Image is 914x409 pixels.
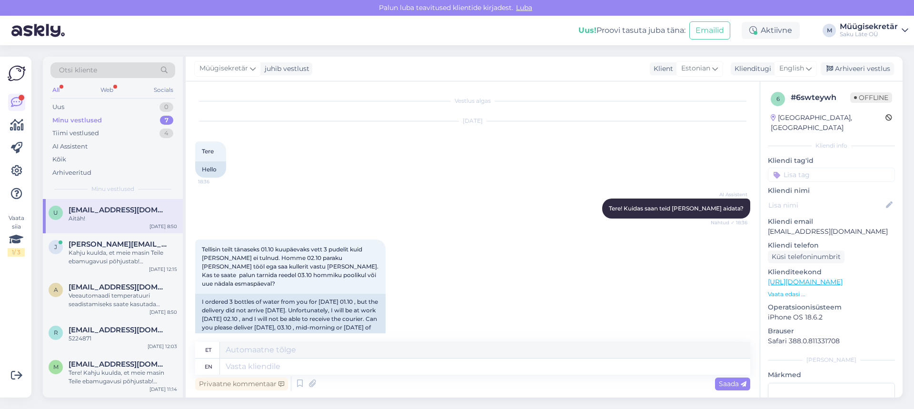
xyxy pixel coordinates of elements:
[768,356,895,364] div: [PERSON_NAME]
[821,62,894,75] div: Arhiveeri vestlus
[768,217,895,227] p: Kliendi email
[719,379,746,388] span: Saada
[768,267,895,277] p: Klienditeekond
[69,249,177,266] div: Kahju kuulda, et meie masin Teile ebamugavusi põhjustab! [GEOGRAPHIC_DATA] on teile sattunud praa...
[261,64,309,74] div: juhib vestlust
[768,370,895,380] p: Märkmed
[205,342,211,358] div: et
[99,84,115,96] div: Web
[54,286,58,293] span: a
[731,64,771,74] div: Klienditugi
[52,116,102,125] div: Minu vestlused
[53,363,59,370] span: m
[768,250,844,263] div: Küsi telefoninumbrit
[823,24,836,37] div: M
[52,142,88,151] div: AI Assistent
[198,178,234,185] span: 18:36
[54,243,57,250] span: j
[768,156,895,166] p: Kliendi tag'id
[771,113,885,133] div: [GEOGRAPHIC_DATA], [GEOGRAPHIC_DATA]
[159,129,173,138] div: 4
[768,240,895,250] p: Kliendi telefon
[742,22,800,39] div: Aktiivne
[650,64,673,74] div: Klient
[69,214,177,223] div: Aitäh!
[69,360,168,369] span: maari@ekspro.ee
[840,23,898,30] div: Müügisekretär
[149,223,177,230] div: [DATE] 8:50
[149,386,177,393] div: [DATE] 11:14
[160,116,173,125] div: 7
[768,200,884,210] input: Lisa nimi
[791,92,850,103] div: # 6swteywh
[840,23,908,38] a: MüügisekretärSaku Läte OÜ
[711,219,747,226] span: Nähtud ✓ 18:36
[768,278,843,286] a: [URL][DOMAIN_NAME]
[768,141,895,150] div: Kliendi info
[69,334,177,343] div: 5224871
[149,309,177,316] div: [DATE] 8:50
[768,336,895,346] p: Safari 388.0.811331708
[768,168,895,182] input: Lisa tag
[768,326,895,336] p: Brauser
[8,248,25,257] div: 1 / 3
[768,290,895,299] p: Vaata edasi ...
[776,95,780,102] span: 6
[69,326,168,334] span: rait.karro@amit.eu
[8,214,25,257] div: Vaata siia
[53,209,58,216] span: U
[195,378,288,390] div: Privaatne kommentaar
[54,329,58,336] span: r
[513,3,535,12] span: Luba
[768,227,895,237] p: [EMAIL_ADDRESS][DOMAIN_NAME]
[195,161,226,178] div: Hello
[578,26,596,35] b: Uus!
[69,291,177,309] div: Veeautomaadi temperatuuri seadistamiseks saate kasutada CoolTouch rakendust. Kui veeautomaat ei j...
[69,240,168,249] span: jana.nosova@perearstikeskus.net
[681,63,710,74] span: Estonian
[712,191,747,198] span: AI Assistent
[69,206,168,214] span: Umdaursula@gmail.com
[195,294,386,344] div: I ordered 3 bottles of water from you for [DATE] 01.10 , but the delivery did not arrive [DATE]. ...
[840,30,898,38] div: Saku Läte OÜ
[578,25,685,36] div: Proovi tasuta juba täna:
[195,97,750,105] div: Vestlus algas
[69,283,168,291] span: airi@meediagrupi.ee
[768,186,895,196] p: Kliendi nimi
[202,148,214,155] span: Tere
[52,102,64,112] div: Uus
[195,117,750,125] div: [DATE]
[149,266,177,273] div: [DATE] 12:15
[205,359,212,375] div: en
[850,92,892,103] span: Offline
[148,343,177,350] div: [DATE] 12:03
[59,65,97,75] span: Otsi kliente
[52,155,66,164] div: Kõik
[52,129,99,138] div: Tiimi vestlused
[69,369,177,386] div: Tere! Kahju kuulda, et meie masin Teile ebamugavusi põhjustab! Anname info edasi meie tehnilisele...
[199,63,248,74] span: Müügisekretär
[768,302,895,312] p: Operatsioonisüsteem
[52,168,91,178] div: Arhiveeritud
[8,64,26,82] img: Askly Logo
[609,205,744,212] span: Tere! Kuidas saan teid [PERSON_NAME] aidata?
[768,312,895,322] p: iPhone OS 18.6.2
[91,185,134,193] span: Minu vestlused
[689,21,730,40] button: Emailid
[159,102,173,112] div: 0
[50,84,61,96] div: All
[779,63,804,74] span: English
[202,246,380,287] span: Tellisin teilt tänaseks 01.10 kuupäevaks vett 3 pudelit kuid [PERSON_NAME] ei tulnud. Homme 02.10...
[152,84,175,96] div: Socials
